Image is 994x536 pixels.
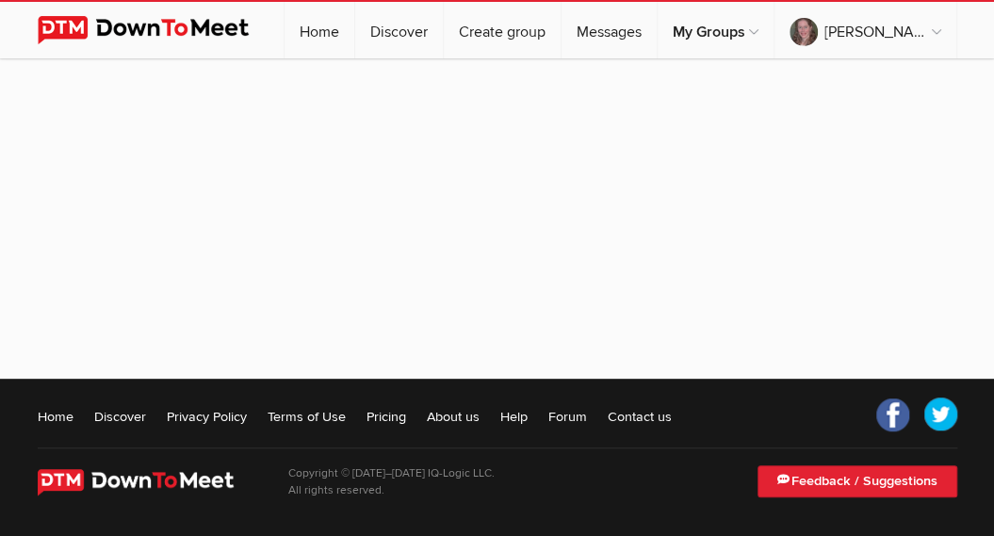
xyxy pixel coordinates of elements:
a: Privacy Policy [167,407,247,426]
a: Home [285,2,354,58]
a: Twitter [923,398,957,431]
a: Help [500,407,528,426]
p: Copyright © [DATE]–[DATE] IQ-Logic LLC. All rights reserved. [288,465,495,499]
a: Feedback / Suggestions [758,465,957,497]
span: 21st [384,487,398,495]
a: Create group [444,2,561,58]
a: Contact us [608,407,672,426]
a: My Groups [658,2,774,58]
a: Home [38,407,73,426]
a: Forum [548,407,587,426]
a: Facebook [876,398,910,431]
a: Pricing [367,407,406,426]
a: Terms of Use [268,407,346,426]
a: Discover [94,407,146,426]
img: DownToMeet [38,16,278,44]
a: Discover [355,2,443,58]
a: Messages [562,2,657,58]
img: DownToMeet [38,469,261,495]
a: [PERSON_NAME] [774,2,956,58]
a: About us [427,407,480,426]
